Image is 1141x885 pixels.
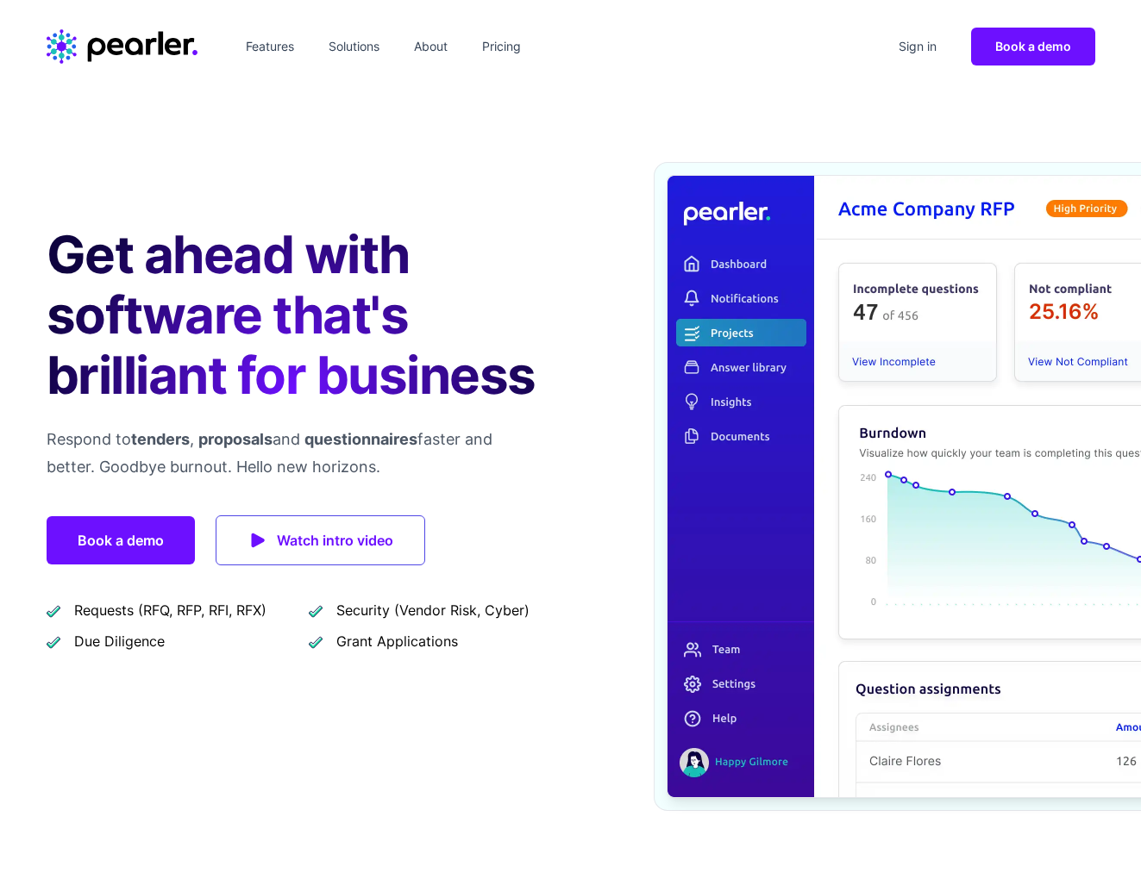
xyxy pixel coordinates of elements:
[892,33,944,60] a: Sign in
[47,426,543,481] p: Respond to , and faster and better. Goodbye burnout. Hello new horizons.
[995,39,1071,53] span: Book a demo
[322,33,386,60] a: Solutions
[47,29,197,64] a: Home
[131,430,190,448] span: tenders
[971,28,1095,65] a: Book a demo
[216,515,425,565] a: Watch intro video
[309,603,323,618] img: checkmark
[336,600,530,620] span: Security (Vendor Risk, Cyber)
[74,600,266,620] span: Requests (RFQ, RFP, RFI, RFX)
[47,603,60,618] img: checkmark
[475,33,528,60] a: Pricing
[304,430,417,448] span: questionnaires
[336,631,458,651] span: Grant Applications
[309,634,323,649] img: checkmark
[47,634,60,649] img: checkmark
[74,631,165,651] span: Due Diligence
[239,33,301,60] a: Features
[198,430,273,448] span: proposals
[47,516,195,564] a: Book a demo
[47,224,543,405] h1: Get ahead with software that's brilliant for business
[407,33,455,60] a: About
[277,528,393,552] span: Watch intro video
